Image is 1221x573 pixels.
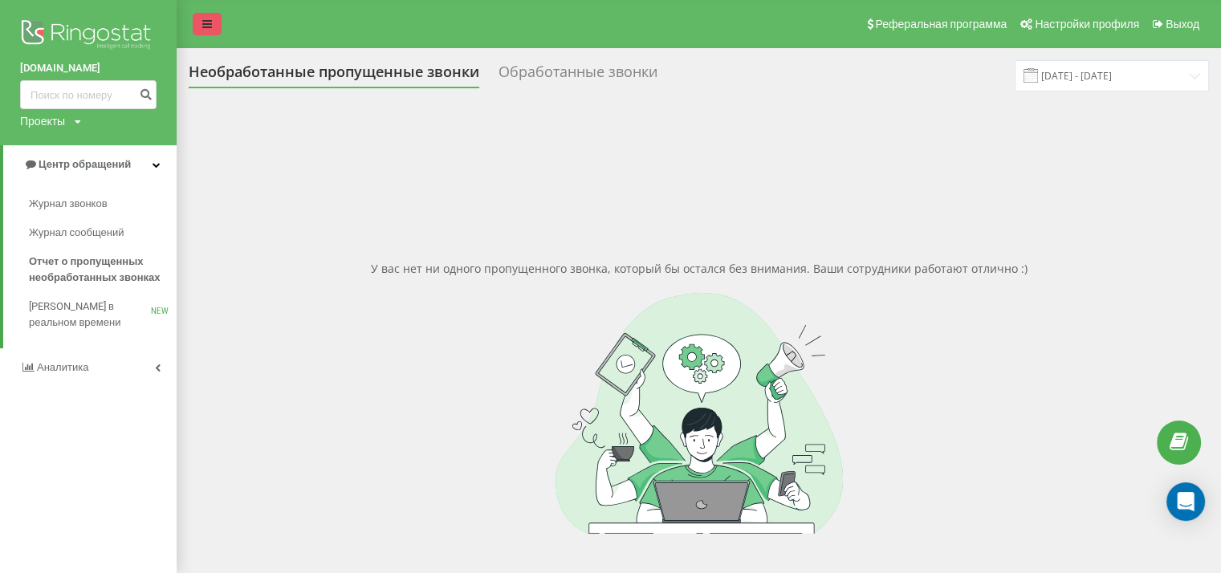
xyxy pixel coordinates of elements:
span: Отчет о пропущенных необработанных звонках [29,254,169,286]
div: Проекты [20,113,65,129]
img: Ringostat logo [20,16,157,56]
div: Open Intercom Messenger [1166,482,1205,521]
a: Отчет о пропущенных необработанных звонках [29,247,177,292]
a: Журнал звонков [29,189,177,218]
div: Необработанные пропущенные звонки [189,63,479,88]
a: Журнал сообщений [29,218,177,247]
a: Центр обращений [3,145,177,184]
div: Обработанные звонки [499,63,657,88]
input: Поиск по номеру [20,80,157,109]
span: [PERSON_NAME] в реальном времени [29,299,151,331]
span: Журнал сообщений [29,225,124,241]
span: Настройки профиля [1035,18,1139,30]
span: Реферальная программа [875,18,1007,30]
span: Аналитика [37,361,88,373]
a: [PERSON_NAME] в реальном времениNEW [29,292,177,337]
span: Центр обращений [39,158,131,170]
span: Выход [1166,18,1199,30]
span: Журнал звонков [29,196,108,212]
a: [DOMAIN_NAME] [20,60,157,76]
